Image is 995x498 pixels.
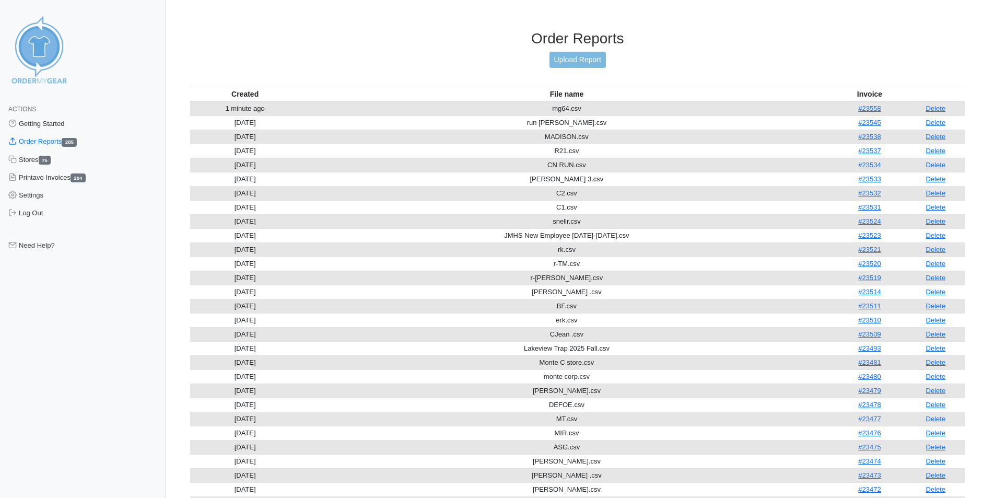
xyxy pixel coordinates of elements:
[926,203,946,211] a: Delete
[300,285,833,299] td: [PERSON_NAME] .csv
[926,457,946,465] a: Delete
[926,373,946,380] a: Delete
[300,242,833,257] td: rk.csv
[190,87,300,101] th: Created
[300,384,833,398] td: [PERSON_NAME].csv
[190,327,300,341] td: [DATE]
[300,482,833,496] td: [PERSON_NAME].csv
[300,355,833,369] td: Monte C store.csv
[190,412,300,426] td: [DATE]
[833,87,906,101] th: Invoice
[300,398,833,412] td: DEFOE.csv
[926,330,946,338] a: Delete
[190,214,300,228] td: [DATE]
[858,485,881,493] a: #23472
[926,260,946,268] a: Delete
[858,330,881,338] a: #23509
[190,369,300,384] td: [DATE]
[858,457,881,465] a: #23474
[190,271,300,285] td: [DATE]
[926,119,946,126] a: Delete
[926,302,946,310] a: Delete
[190,285,300,299] td: [DATE]
[300,172,833,186] td: [PERSON_NAME] 3.csv
[190,172,300,186] td: [DATE]
[190,115,300,130] td: [DATE]
[190,468,300,482] td: [DATE]
[300,313,833,327] td: erk.csv
[926,485,946,493] a: Delete
[300,87,833,101] th: File name
[190,242,300,257] td: [DATE]
[926,147,946,155] a: Delete
[300,341,833,355] td: Lakeview Trap 2025 Fall.csv
[300,369,833,384] td: monte corp.csv
[926,246,946,253] a: Delete
[190,257,300,271] td: [DATE]
[858,373,881,380] a: #23480
[926,401,946,409] a: Delete
[8,106,36,113] span: Actions
[926,161,946,169] a: Delete
[926,443,946,451] a: Delete
[300,299,833,313] td: BF.csv
[858,415,881,423] a: #23477
[926,189,946,197] a: Delete
[190,426,300,440] td: [DATE]
[926,471,946,479] a: Delete
[926,387,946,395] a: Delete
[300,228,833,242] td: JMHS New Employee [DATE]-[DATE].csv
[190,355,300,369] td: [DATE]
[858,161,881,169] a: #23534
[190,454,300,468] td: [DATE]
[858,344,881,352] a: #23493
[190,200,300,214] td: [DATE]
[190,144,300,158] td: [DATE]
[300,468,833,482] td: [PERSON_NAME] .csv
[190,440,300,454] td: [DATE]
[190,158,300,172] td: [DATE]
[858,231,881,239] a: #23523
[300,440,833,454] td: ASG.csv
[858,260,881,268] a: #23520
[300,186,833,200] td: C2.csv
[190,398,300,412] td: [DATE]
[300,101,833,116] td: mg64.csv
[190,130,300,144] td: [DATE]
[858,274,881,282] a: #23519
[858,203,881,211] a: #23531
[300,115,833,130] td: run [PERSON_NAME].csv
[926,415,946,423] a: Delete
[858,217,881,225] a: #23524
[858,429,881,437] a: #23476
[926,217,946,225] a: Delete
[300,130,833,144] td: MADISON.csv
[190,482,300,496] td: [DATE]
[926,133,946,141] a: Delete
[300,158,833,172] td: CN RUN.csv
[62,138,77,147] span: 285
[190,313,300,327] td: [DATE]
[858,316,881,324] a: #23510
[300,200,833,214] td: C1.csv
[858,288,881,296] a: #23514
[858,443,881,451] a: #23475
[858,189,881,197] a: #23532
[549,52,606,68] a: Upload Report
[858,119,881,126] a: #23545
[190,299,300,313] td: [DATE]
[39,156,51,165] span: 75
[926,105,946,112] a: Delete
[926,429,946,437] a: Delete
[190,101,300,116] td: 1 minute ago
[926,288,946,296] a: Delete
[858,401,881,409] a: #23478
[190,341,300,355] td: [DATE]
[858,246,881,253] a: #23521
[300,327,833,341] td: CJean .csv
[858,302,881,310] a: #23511
[71,173,86,182] span: 284
[300,214,833,228] td: snellr.csv
[926,175,946,183] a: Delete
[926,316,946,324] a: Delete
